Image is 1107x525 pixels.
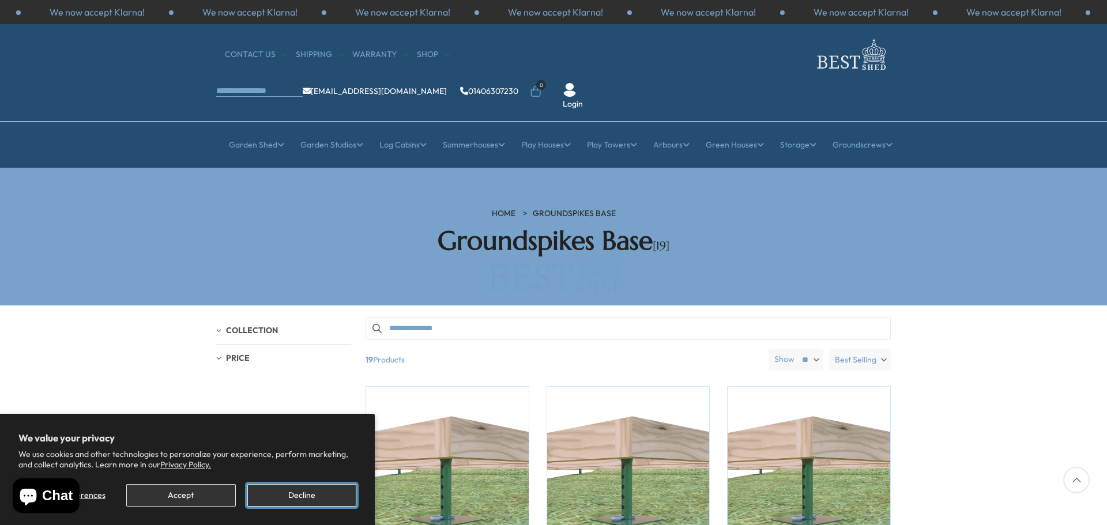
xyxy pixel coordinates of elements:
[9,478,83,516] inbox-online-store-chat: Shopify online store chat
[18,449,356,470] p: We use cookies and other technologies to personalize your experience, perform marketing, and coll...
[126,484,235,507] button: Accept
[18,432,356,444] h2: We value your privacy
[160,459,211,470] a: Privacy Policy.
[247,484,356,507] button: Decline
